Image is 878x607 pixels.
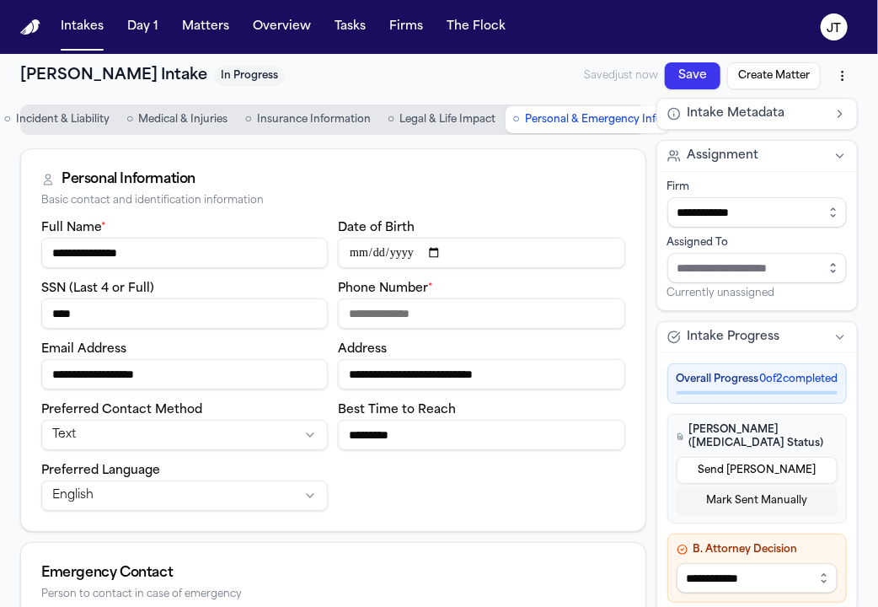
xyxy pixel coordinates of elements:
[41,222,106,234] label: Full Name
[41,238,328,268] input: Full name
[338,343,387,356] label: Address
[584,69,658,83] span: Saved just now
[688,148,759,164] span: Assignment
[677,373,759,386] span: Overall Progress
[175,12,236,42] button: Matters
[41,404,202,416] label: Preferred Contact Method
[338,298,624,329] input: Phone number
[383,12,430,42] button: Firms
[667,253,848,283] input: Assign to staff member
[328,12,372,42] button: Tasks
[667,180,848,194] div: Firm
[399,113,495,126] span: Legal & Life Impact
[677,543,838,556] h4: B. Attorney Decision
[16,113,110,126] span: Incident & Liability
[246,12,318,42] button: Overview
[41,298,328,329] input: SSN
[759,373,838,386] span: 0 of 2 completed
[139,113,228,126] span: Medical & Injuries
[338,222,415,234] label: Date of Birth
[20,19,40,35] img: Finch Logo
[338,238,624,268] input: Date of birth
[688,329,780,346] span: Intake Progress
[62,169,195,190] div: Personal Information
[338,282,433,295] label: Phone Number
[677,457,838,484] button: Send [PERSON_NAME]
[677,423,838,450] h4: [PERSON_NAME] ([MEDICAL_DATA] Status)
[727,62,821,89] button: Create Matter
[338,420,624,450] input: Best time to reach
[20,19,40,35] a: Home
[338,404,456,416] label: Best Time to Reach
[4,111,11,128] span: ○
[41,588,625,601] div: Person to contact in case of emergency
[20,64,207,88] h1: [PERSON_NAME] Intake
[338,359,624,389] input: Address
[41,343,126,356] label: Email Address
[506,106,668,133] button: Go to Personal & Emergency Info
[512,111,519,128] span: ○
[245,111,252,128] span: ○
[257,113,371,126] span: Insurance Information
[657,322,858,352] button: Intake Progress
[41,359,328,389] input: Email address
[525,113,662,126] span: Personal & Emergency Info
[667,197,848,228] input: Select firm
[41,282,154,295] label: SSN (Last 4 or Full)
[41,465,160,477] label: Preferred Language
[388,111,394,128] span: ○
[657,99,858,129] button: Intake Metadata
[214,66,285,86] span: In Progress
[440,12,512,42] button: The Flock
[667,287,775,300] span: Currently unassigned
[657,141,858,171] button: Assignment
[41,195,625,207] div: Basic contact and identification information
[667,236,848,250] div: Assigned To
[665,62,720,89] button: Save
[54,12,110,42] button: Intakes
[238,106,377,133] button: Go to Insurance Information
[120,12,165,42] button: Day 1
[381,106,502,133] button: Go to Legal & Life Impact
[126,111,133,128] span: ○
[827,61,858,91] button: More actions
[688,105,785,122] span: Intake Metadata
[41,563,625,583] div: Emergency Contact
[120,106,234,133] button: Go to Medical & Injuries
[677,487,838,514] button: Mark Sent Manually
